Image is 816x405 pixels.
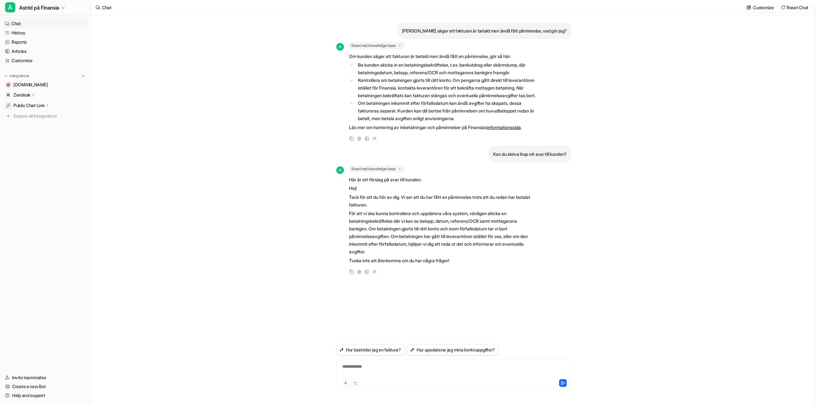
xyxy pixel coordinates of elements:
p: Kan du skriva ihop ett svar till kunden? [493,150,567,158]
a: History [3,28,89,37]
img: Zendesk [6,93,10,97]
p: Tack för att du hör av dig. Vi ser att du har fått en påminnelse trots att du redan har betalat f... [349,193,535,209]
button: Reset Chat [779,3,811,12]
a: Articles [3,47,89,56]
span: A [336,43,344,51]
img: expand menu [4,74,8,78]
img: customize [747,5,751,10]
img: menu_add.svg [81,74,85,78]
a: Invite teammates [3,373,89,382]
li: Be kunden skicka in en betalningsbekräftelse, t.ex. bankutdrag eller skärmdump, där betalningsdat... [356,61,535,76]
p: Zendesk [13,92,30,98]
a: Chat [3,19,89,28]
span: A [5,2,15,12]
span: AstrId på Finansia [19,3,59,12]
span: Explore all integrations [13,111,86,121]
button: Hur bestrider jag en faktura? [336,344,404,355]
a: Help and support [3,391,89,400]
a: Explore all integrations [3,112,89,120]
a: Customize [3,56,89,65]
p: Tveka inte att återkomma om du har några frågor! [349,257,535,264]
p: Om kunden säger att fakturan är betald men ändå fått en påminnelse, gör så här: [349,53,535,60]
button: Customize [745,3,776,12]
button: Hur uppdaterar jag mina kontouppgifter? [407,344,499,355]
img: Public Chat Link [6,104,10,107]
p: För att vi ska kunna kontrollera och uppdatera våra system, vänligen skicka en betalningsbekräfte... [349,210,535,256]
p: Här är ett förslag på svar till kunden: [349,176,535,184]
a: Reports [3,38,89,47]
li: Kontrollera om betalningen gjorts till rätt konto. Om pengarna gått direkt till leverantören istä... [356,76,535,99]
p: [PERSON_NAME] säger att fakturan är betald men ändå fått påminnelse, vad gör jag? [402,27,567,35]
p: Läs mer om hantering av inbetalningar och påminnelser på Finansias . [349,124,535,131]
p: Customize [753,4,774,11]
span: A [336,166,344,174]
img: explore all integrations [5,113,11,119]
span: [DOMAIN_NAME] [13,82,48,88]
li: Om betalningen inkommit efter förfallodatum kan ändå avgifter ha skapats, dessa faktureras separa... [356,99,535,122]
p: Hej! [349,184,535,192]
p: Public Chat Link [13,102,45,109]
button: Integrations [3,73,31,79]
div: Chat [102,4,112,11]
p: Integrations [10,73,29,78]
a: informationssida [487,125,521,130]
img: wiki.finansia.se [6,83,10,87]
a: Create a new Bot [3,382,89,391]
img: reset [781,5,785,10]
span: Searched knowledge base [349,166,404,172]
span: Searched knowledge base [349,42,404,49]
a: wiki.finansia.se[DOMAIN_NAME] [3,80,89,89]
